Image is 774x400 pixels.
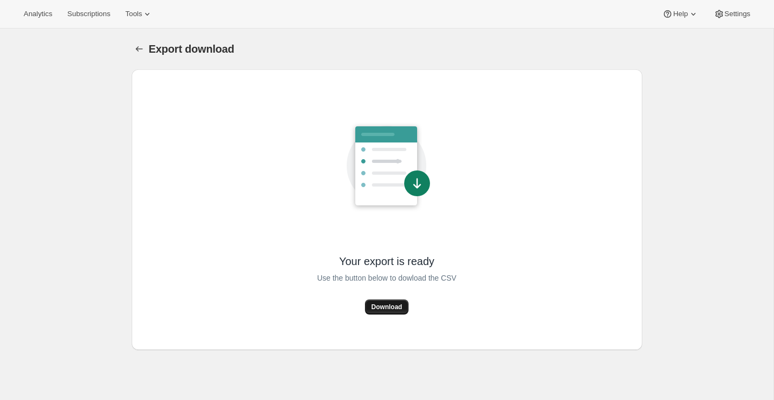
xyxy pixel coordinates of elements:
button: Settings [707,6,757,22]
button: Analytics [17,6,59,22]
button: Tools [119,6,159,22]
span: Settings [725,10,750,18]
span: Help [673,10,687,18]
span: Export download [149,43,234,55]
button: Help [656,6,705,22]
span: Analytics [24,10,52,18]
span: Download [371,303,402,311]
span: Tools [125,10,142,18]
button: Export download [132,41,147,56]
span: Subscriptions [67,10,110,18]
button: Subscriptions [61,6,117,22]
span: Your export is ready [339,254,434,268]
button: Download [365,299,408,315]
span: Use the button below to dowload the CSV [317,272,456,284]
